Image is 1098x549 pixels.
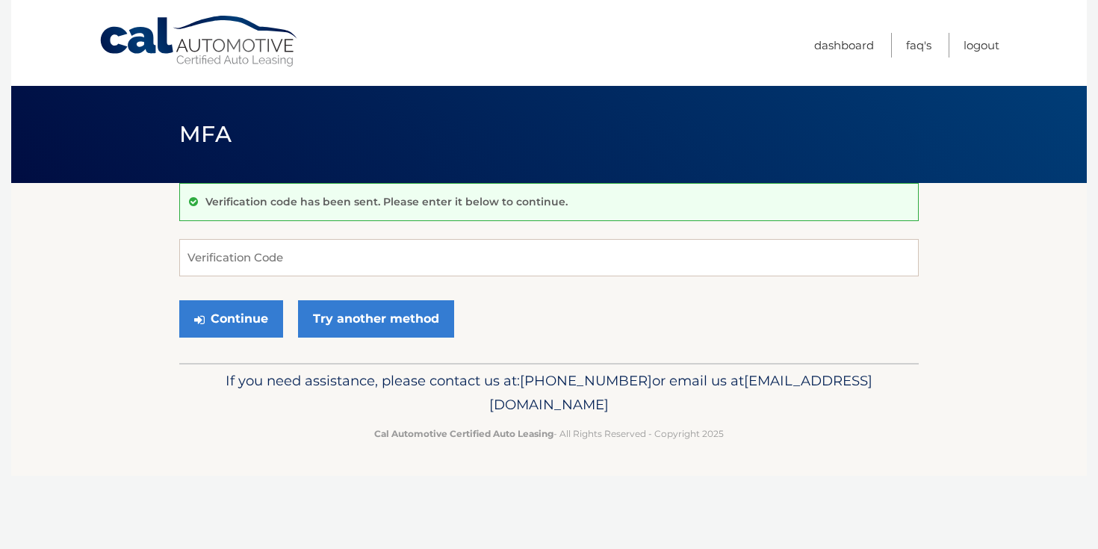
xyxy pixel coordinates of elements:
a: FAQ's [906,33,931,58]
span: [EMAIL_ADDRESS][DOMAIN_NAME] [489,372,872,413]
a: Try another method [298,300,454,338]
strong: Cal Automotive Certified Auto Leasing [374,428,553,439]
input: Verification Code [179,239,919,276]
span: [PHONE_NUMBER] [520,372,652,389]
p: If you need assistance, please contact us at: or email us at [189,369,909,417]
a: Dashboard [814,33,874,58]
p: Verification code has been sent. Please enter it below to continue. [205,195,568,208]
span: MFA [179,120,232,148]
a: Logout [964,33,999,58]
button: Continue [179,300,283,338]
a: Cal Automotive [99,15,300,68]
p: - All Rights Reserved - Copyright 2025 [189,426,909,441]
